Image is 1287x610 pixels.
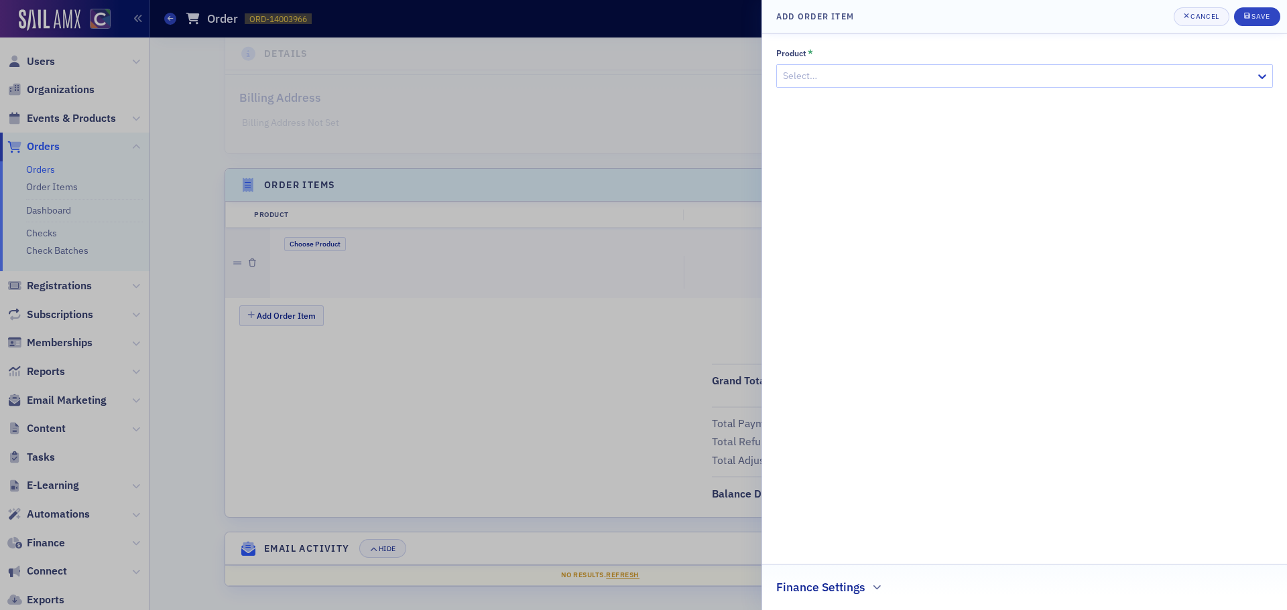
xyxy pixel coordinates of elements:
[776,48,806,58] div: Product
[776,10,854,22] h4: Add Order Item
[776,579,865,596] h2: Finance Settings
[1234,7,1280,26] button: Save
[1251,13,1270,20] div: Save
[1174,7,1229,26] button: Cancel
[1190,13,1219,20] div: Cancel
[808,48,813,60] abbr: This field is required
